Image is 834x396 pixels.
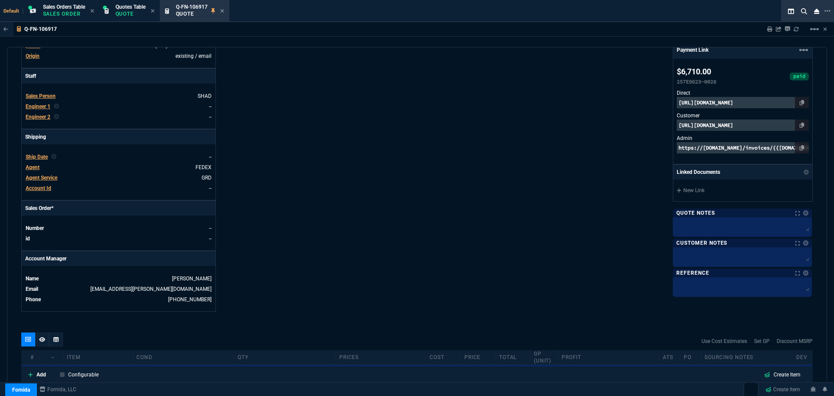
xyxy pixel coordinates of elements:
div: dev [791,354,812,361]
p: Quote [176,10,208,17]
span: Email [26,286,38,292]
span: Quotes Table [116,4,146,10]
a: Use Cost Estimates [702,337,747,345]
p: Direct [677,89,809,97]
a: SHAD [198,93,212,99]
span: Number [26,225,44,231]
nx-icon: Close Tab [220,8,224,15]
nx-icon: Close Tab [151,8,155,15]
div: Total [496,354,530,361]
div: Profit [558,354,659,361]
p: Reference [676,270,709,276]
nx-icon: Split Panels [784,6,798,17]
span: Agent Service [26,175,57,181]
tr: undefined [25,153,212,161]
span: Sales Person [26,93,56,99]
a: Discount MSRP [777,337,813,345]
p: Customer Notes [676,240,727,246]
tr: undefined [25,163,212,172]
span: Sales Orders Table [43,4,85,10]
p: Admin [677,134,809,142]
p: [URL][DOMAIN_NAME] [677,120,809,131]
nx-icon: Clear selected rep [54,103,59,110]
span: Phone [26,296,41,303]
tr: undefined [25,295,212,304]
div: GP (unit) [530,350,558,364]
nx-icon: Search [798,6,811,17]
p: Sales Order* [22,201,215,216]
div: -- [43,354,63,361]
a: -- [209,236,212,242]
p: Payment Link [677,46,708,54]
a: (858) 880-0355 ext. 700 [155,43,212,49]
nx-icon: Clear selected rep [54,113,59,121]
a: -- [209,103,212,110]
span: Account Id [26,185,51,191]
span: Name [26,276,39,282]
mat-icon: Example home icon [809,24,820,34]
p: Configurable [68,371,99,379]
span: Engineer 2 [26,114,50,120]
tr: undefined [25,102,212,111]
tr: undefined [25,224,212,233]
div: PO [680,354,701,361]
span: Engineer 1 [26,103,50,110]
a: -- [209,225,212,231]
div: cost [426,354,461,361]
div: Sourcing Notes [701,354,771,361]
span: Ship Date [26,154,48,160]
tr: undefined [25,52,212,60]
div: Item [63,354,133,361]
span: -- [209,154,212,160]
p: Staff [22,69,215,83]
div: paid [790,73,809,80]
span: Default [3,8,23,14]
p: Quote Notes [676,210,715,216]
tr: undefined [25,234,212,243]
span: Agent [26,164,40,170]
p: Linked Documents [677,168,720,176]
nx-icon: Clear selected rep [51,153,56,161]
a: Hide Workbench [823,26,827,33]
tr: undefined [25,184,212,193]
a: FEDEX [195,164,212,170]
a: msbcCompanyName [37,386,79,393]
tr: undefined [25,285,212,293]
a: -- [209,114,212,120]
mat-icon: Example home icon [798,45,809,55]
div: price [461,354,496,361]
span: id [26,236,30,242]
a: Set GP [754,337,770,345]
div: prices [336,354,426,361]
nx-icon: Open New Tab [824,7,831,15]
nx-icon: Close Workbench [811,6,823,17]
a: 714-586-5495 [168,296,212,303]
div: cond [133,354,234,361]
span: phone [26,43,40,49]
p: https://[DOMAIN_NAME]/invoices/{{[DOMAIN_NAME]}} [677,142,809,153]
a: GRD [202,175,212,181]
nx-icon: Close Tab [90,8,94,15]
p: $6,710.00 [677,66,716,78]
p: Shipping [22,130,215,144]
a: [PERSON_NAME] [172,276,212,282]
p: Sales Order [43,10,85,17]
a: -- [209,185,212,191]
a: Create Item [762,383,804,396]
div: qty [234,354,335,361]
p: Customer [677,112,809,120]
tr: undefined [25,173,212,182]
a: Origin [26,53,40,59]
tr: undefined [25,113,212,121]
p: 257E9623-0028 [677,78,716,86]
tr: undefined [25,92,212,100]
div: # [22,354,43,361]
span: Q-FN-106917 [176,4,208,10]
p: Q-FN-106917 [24,26,57,33]
span: existing / email [175,53,212,59]
nx-icon: Back to Table [3,26,8,32]
p: Add [36,371,46,379]
a: Create Item [757,369,808,380]
p: Account Manager [22,251,215,266]
p: [URL][DOMAIN_NAME] [677,97,809,108]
